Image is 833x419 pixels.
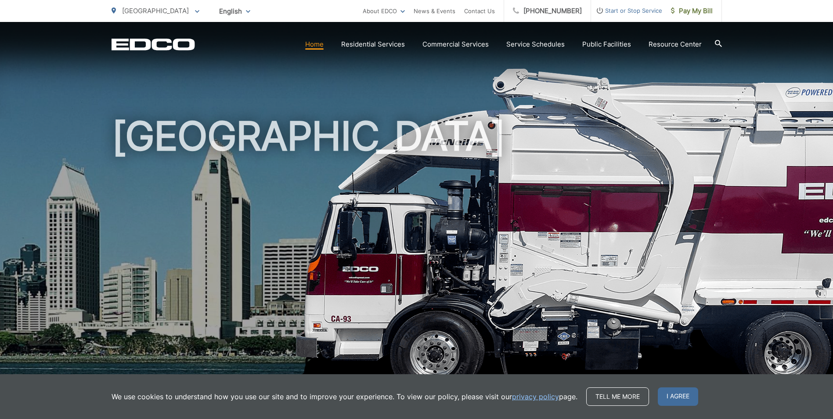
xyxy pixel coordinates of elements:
a: About EDCO [363,6,405,16]
a: Tell me more [586,387,649,406]
a: News & Events [414,6,455,16]
a: Resource Center [649,39,702,50]
p: We use cookies to understand how you use our site and to improve your experience. To view our pol... [112,391,577,402]
a: Commercial Services [422,39,489,50]
a: Public Facilities [582,39,631,50]
a: Home [305,39,324,50]
a: Residential Services [341,39,405,50]
a: privacy policy [512,391,559,402]
span: [GEOGRAPHIC_DATA] [122,7,189,15]
h1: [GEOGRAPHIC_DATA] [112,114,722,392]
a: Service Schedules [506,39,565,50]
a: EDCD logo. Return to the homepage. [112,38,195,51]
span: I agree [658,387,698,406]
span: English [213,4,257,19]
span: Pay My Bill [671,6,713,16]
a: Contact Us [464,6,495,16]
